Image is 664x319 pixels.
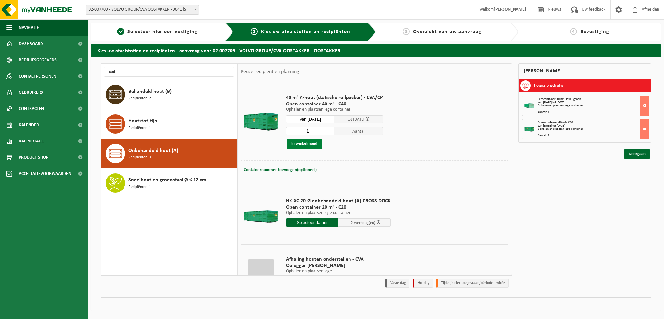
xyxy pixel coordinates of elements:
[127,29,197,34] span: Selecteer hier een vestiging
[244,168,317,172] span: Containernummer toevoegen(optioneel)
[436,279,509,288] li: Tijdelijk niet toegestaan/période limitée
[286,101,383,107] span: Open container 40 m³ - C40
[19,101,44,117] span: Contracten
[286,269,374,274] p: Ophalen en plaatsen lege
[494,7,526,12] strong: [PERSON_NAME]
[518,63,651,79] div: [PERSON_NAME]
[538,101,565,104] strong: Van [DATE] tot [DATE]
[128,125,151,131] span: Recipiënten: 1
[538,128,649,131] div: Ophalen en plaatsen lege container
[128,184,151,190] span: Recipiënten: 1
[570,28,577,35] span: 4
[286,211,391,215] p: Ophalen en plaatsen lege container
[19,52,57,68] span: Bedrijfsgegevens
[261,29,350,34] span: Kies uw afvalstoffen en recipiënten
[403,28,410,35] span: 3
[101,109,237,139] button: Houtstof, fijn Recipiënten: 1
[413,279,433,288] li: Holiday
[86,5,199,14] span: 02-007709 - VOLVO GROUP/CVA OOSTAKKER - 9041 OOSTAKKER, SMALLEHEERWEG 31
[538,134,649,137] div: Aantal: 1
[19,149,48,166] span: Product Shop
[286,204,391,211] span: Open container 20 m³ - C20
[286,107,383,112] p: Ophalen en plaatsen lege container
[19,117,39,133] span: Kalender
[286,115,335,123] input: Selecteer datum
[19,133,44,149] span: Rapportage
[128,95,151,102] span: Recipiënten: 2
[19,84,43,101] span: Gebruikers
[538,124,565,128] strong: Van [DATE] tot [DATE]
[413,29,481,34] span: Overzicht van uw aanvraag
[19,68,56,84] span: Contactpersonen
[19,36,43,52] span: Dashboard
[348,221,375,225] span: + 2 werkdag(en)
[101,80,237,109] button: Behandeld hout (B) Recipiënten: 2
[538,97,581,101] span: Perscontainer 30 m³ - P30 - groen
[117,28,124,35] span: 1
[286,198,391,204] span: HK-XC-20-G onbehandeld hout (A)-CROSS DOCK
[128,117,157,125] span: Houtstof, fijn
[538,121,573,124] span: Open container 40 m³ - C40
[128,147,178,154] span: Onbehandeld hout (A)
[580,29,609,34] span: Bevestiging
[538,104,649,107] div: Ophalen en plaatsen lege container
[624,149,650,159] a: Doorgaan
[128,88,172,95] span: Behandeld hout (B)
[101,168,237,198] button: Snoeihout en groenafval Ø < 12 cm Recipiënten: 1
[86,5,199,15] span: 02-007709 - VOLVO GROUP/CVA OOSTAKKER - 9041 OOSTAKKER, SMALLEHEERWEG 31
[286,218,338,227] input: Selecteer datum
[251,28,258,35] span: 2
[243,166,317,175] button: Containernummer toevoegen(optioneel)
[286,256,374,263] span: Afhaling houten onderstellen - CVA
[19,166,71,182] span: Acceptatievoorwaarden
[91,44,661,56] h2: Kies uw afvalstoffen en recipiënten - aanvraag voor 02-007709 - VOLVO GROUP/CVA OOSTAKKER - OOSTA...
[286,94,383,101] span: 40 m³ A-hout (statische rollpacker) - CVA/CP
[538,111,649,114] div: Aantal: 1
[287,139,322,149] button: In winkelmand
[238,64,302,80] div: Keuze recipiënt en planning
[128,176,206,184] span: Snoeihout en groenafval Ø < 12 cm
[104,67,234,77] input: Materiaal zoeken
[19,19,39,36] span: Navigatie
[347,117,364,122] span: tot [DATE]
[534,80,565,91] h3: Hoogcalorisch afval
[385,279,409,288] li: Vaste dag
[286,263,374,269] span: Oplegger [PERSON_NAME]
[128,154,151,161] span: Recipiënten: 3
[94,28,220,36] a: 1Selecteer hier een vestiging
[334,127,383,135] span: Aantal
[101,139,237,168] button: Onbehandeld hout (A) Recipiënten: 3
